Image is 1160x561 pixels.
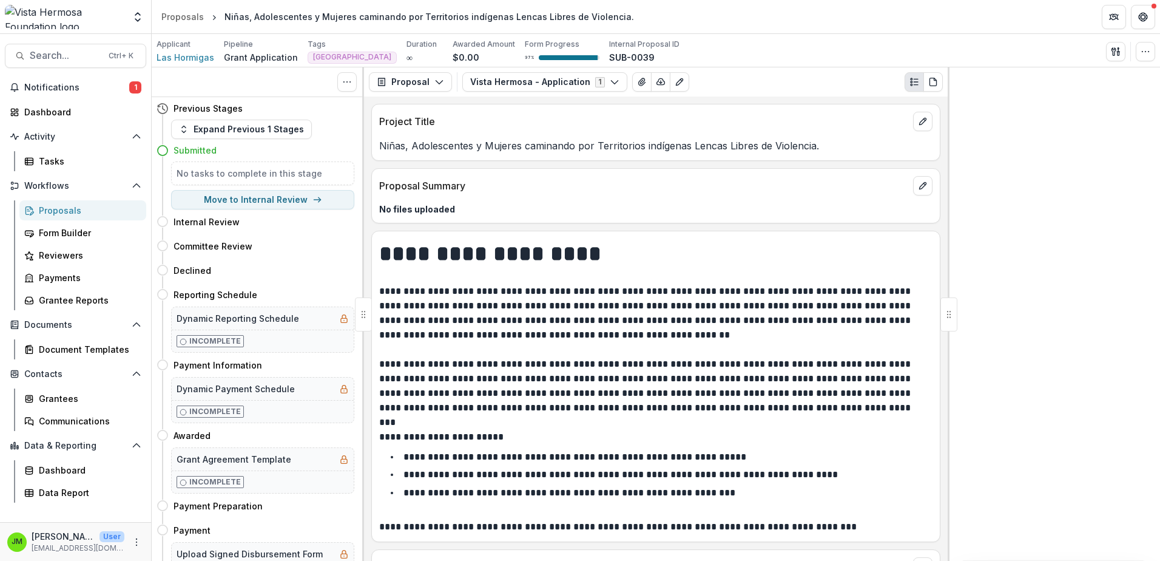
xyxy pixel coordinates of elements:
[174,429,211,442] h4: Awarded
[19,268,146,288] a: Payments
[177,548,323,560] h5: Upload Signed Disbursement Form
[379,203,932,216] p: No files uploaded
[157,8,639,25] nav: breadcrumb
[177,382,295,395] h5: Dynamic Payment Schedule
[462,72,627,92] button: Vista Hermosa - Application1
[905,72,924,92] button: Plaintext view
[174,359,262,372] h4: Payment Information
[5,315,146,335] button: Open Documents
[337,72,357,92] button: Toggle View Cancelled Tasks
[106,49,136,63] div: Ctrl + K
[5,44,146,68] button: Search...
[609,39,679,50] p: Internal Proposal ID
[189,406,241,417] p: Incomplete
[174,240,252,253] h4: Committee Review
[1102,5,1126,29] button: Partners
[308,39,326,50] p: Tags
[19,389,146,409] a: Grantees
[453,51,479,64] p: $0.00
[30,50,101,61] span: Search...
[24,83,129,93] span: Notifications
[379,138,932,153] p: Niñas, Adolescentes y Mujeres caminando por Territorios indígenas Lencas Libres de Violencia.
[24,320,127,330] span: Documents
[174,524,211,537] h4: Payment
[1131,5,1155,29] button: Get Help
[39,226,137,239] div: Form Builder
[5,436,146,455] button: Open Data & Reporting
[32,530,95,543] p: [PERSON_NAME]
[129,535,144,549] button: More
[189,477,241,488] p: Incomplete
[19,200,146,220] a: Proposals
[171,190,354,209] button: Move to Internal Review
[670,72,689,92] button: Edit as form
[39,343,137,356] div: Document Templates
[453,39,515,50] p: Awarded Amount
[39,271,137,284] div: Payments
[369,72,452,92] button: Proposal
[32,543,124,554] p: [EMAIL_ADDRESS][DOMAIN_NAME]
[406,39,437,50] p: Duration
[39,415,137,427] div: Communications
[157,51,214,64] a: Las Hormigas
[19,245,146,265] a: Reviewers
[39,294,137,307] div: Grantee Reports
[157,8,209,25] a: Proposals
[174,216,240,228] h4: Internal Review
[5,364,146,384] button: Open Contacts
[39,486,137,499] div: Data Report
[19,483,146,503] a: Data Report
[174,500,263,512] h4: Payment Preparation
[39,204,137,217] div: Proposals
[19,460,146,480] a: Dashboard
[39,464,137,477] div: Dashboard
[379,114,908,129] p: Project Title
[171,120,312,139] button: Expand Previous 1 Stages
[19,411,146,431] a: Communications
[174,144,217,157] h4: Submitted
[632,72,652,92] button: View Attached Files
[99,531,124,542] p: User
[24,181,127,191] span: Workflows
[39,155,137,168] div: Tasks
[12,538,22,546] div: Jerry Martinez
[5,176,146,195] button: Open Workflows
[224,51,298,64] p: Grant Application
[39,249,137,262] div: Reviewers
[174,288,257,301] h4: Reporting Schedule
[189,336,241,347] p: Incomplete
[19,290,146,310] a: Grantee Reports
[525,39,579,50] p: Form Progress
[129,81,141,93] span: 1
[24,132,127,142] span: Activity
[19,151,146,171] a: Tasks
[5,78,146,97] button: Notifications1
[174,264,211,277] h4: Declined
[913,112,932,131] button: edit
[609,51,655,64] p: SUB-0039
[525,53,534,62] p: 97 %
[24,441,127,451] span: Data & Reporting
[313,53,391,61] span: [GEOGRAPHIC_DATA]
[177,312,299,325] h5: Dynamic Reporting Schedule
[174,102,243,115] h4: Previous Stages
[24,369,127,379] span: Contacts
[177,453,291,466] h5: Grant Agreement Template
[39,392,137,405] div: Grantees
[5,102,146,122] a: Dashboard
[5,5,124,29] img: Vista Hermosa Foundation logo
[406,51,413,64] p: ∞
[19,223,146,243] a: Form Builder
[177,167,349,180] h5: No tasks to complete in this stage
[224,39,253,50] p: Pipeline
[129,5,146,29] button: Open entity switcher
[161,10,204,23] div: Proposals
[5,127,146,146] button: Open Activity
[913,176,932,195] button: edit
[379,178,908,193] p: Proposal Summary
[24,106,137,118] div: Dashboard
[157,39,191,50] p: Applicant
[19,339,146,359] a: Document Templates
[224,10,634,23] div: Niñas, Adolescentes y Mujeres caminando por Territorios indígenas Lencas Libres de Violencia.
